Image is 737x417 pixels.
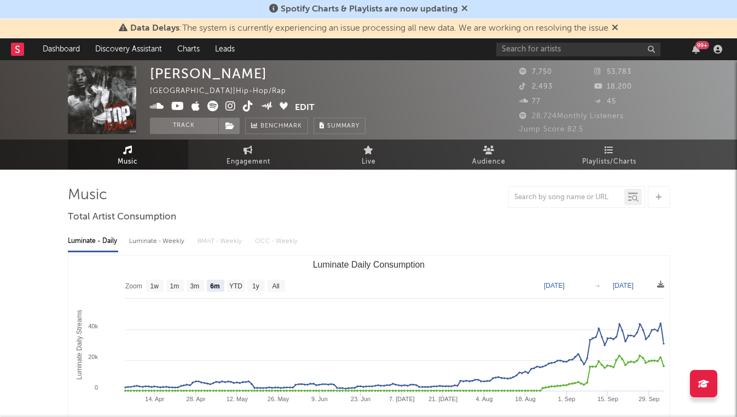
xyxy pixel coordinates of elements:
[519,113,624,120] span: 28,724 Monthly Listeners
[88,38,170,60] a: Discovery Assistant
[389,396,415,402] text: 7. [DATE]
[429,140,549,170] a: Audience
[594,282,601,289] text: →
[150,66,267,82] div: [PERSON_NAME]
[597,396,618,402] text: 15. Sep
[227,155,270,169] span: Engagement
[94,384,97,391] text: 0
[496,43,660,56] input: Search for artists
[311,396,327,402] text: 9. Jun
[509,193,624,202] input: Search by song name or URL
[613,282,634,289] text: [DATE]
[362,155,376,169] span: Live
[558,396,575,402] text: 1. Sep
[207,38,242,60] a: Leads
[475,396,492,402] text: 4. Aug
[461,5,468,14] span: Dismiss
[519,83,553,90] span: 2,493
[145,396,164,402] text: 14. Apr
[582,155,636,169] span: Playlists/Charts
[68,140,188,170] a: Music
[129,232,187,251] div: Luminate - Weekly
[309,140,429,170] a: Live
[188,140,309,170] a: Engagement
[314,118,365,134] button: Summary
[35,38,88,60] a: Dashboard
[519,68,552,76] span: 7,750
[68,211,176,224] span: Total Artist Consumption
[594,98,616,105] span: 45
[226,396,248,402] text: 12. May
[88,354,98,360] text: 20k
[88,323,98,329] text: 40k
[544,282,565,289] text: [DATE]
[428,396,457,402] text: 21. [DATE]
[125,282,142,290] text: Zoom
[519,98,541,105] span: 77
[472,155,506,169] span: Audience
[150,85,299,98] div: [GEOGRAPHIC_DATA] | Hip-Hop/Rap
[210,282,219,290] text: 6m
[118,155,138,169] span: Music
[229,282,242,290] text: YTD
[594,83,632,90] span: 18,200
[150,118,218,134] button: Track
[75,310,83,379] text: Luminate Daily Streams
[170,282,179,290] text: 1m
[130,24,179,33] span: Data Delays
[170,38,207,60] a: Charts
[312,260,425,269] text: Luminate Daily Consumption
[260,120,302,133] span: Benchmark
[612,24,618,33] span: Dismiss
[252,282,259,290] text: 1y
[186,396,205,402] text: 28. Apr
[351,396,370,402] text: 23. Jun
[150,282,159,290] text: 1w
[272,282,279,290] text: All
[281,5,458,14] span: Spotify Charts & Playlists are now updating
[295,101,315,114] button: Edit
[68,232,118,251] div: Luminate - Daily
[130,24,608,33] span: : The system is currently experiencing an issue processing all new data. We are working on resolv...
[515,396,535,402] text: 18. Aug
[327,123,359,129] span: Summary
[268,396,289,402] text: 26. May
[549,140,670,170] a: Playlists/Charts
[245,118,308,134] a: Benchmark
[639,396,659,402] text: 29. Sep
[594,68,631,76] span: 53,783
[695,41,709,49] div: 99 +
[519,126,583,133] span: Jump Score: 82.5
[692,45,700,54] button: 99+
[190,282,199,290] text: 3m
